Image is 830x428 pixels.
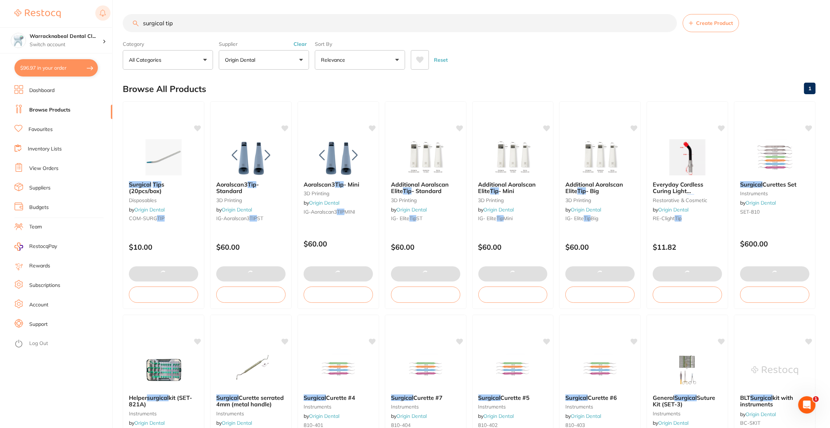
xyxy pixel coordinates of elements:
small: 3D Printing [478,197,548,203]
span: Additional Aoralscan Elite [565,181,623,195]
span: Curette #6 [588,394,617,401]
img: General Surgical Suture Kit (SET-3) [664,353,711,389]
button: Reset [432,50,450,70]
img: Surgical Curette #6 [577,353,623,389]
small: instruments [391,404,460,410]
img: Helper surgical kit (SET-821A) [140,353,187,389]
a: Origin Dental [658,420,688,426]
span: by [304,413,339,419]
button: All Categories [123,50,213,70]
span: Big [591,215,598,222]
img: Additional Aoralscan Elite Tip - Big [577,139,623,175]
a: Origin Dental [571,413,601,419]
a: Origin Dental [746,200,776,206]
span: Additional Aoralscan Elite [391,181,449,195]
b: Surgical Curette #7 [391,394,460,401]
small: 3D Printing [304,191,373,196]
span: IG- Elite [565,215,584,222]
span: IG-Aoralscan3 [216,215,249,222]
span: RE-Clight [653,215,675,222]
b: Surgical Curettes Set [740,181,809,188]
span: by [653,420,688,426]
span: by [216,420,252,426]
a: Origin Dental [396,413,427,419]
span: IG- Elite [391,215,409,222]
span: Create Product [696,20,733,26]
p: Origin Dental [225,56,258,64]
em: tip [687,194,694,201]
a: Origin Dental [396,206,427,213]
b: Additional Aoralscan Elite Tip - Big [565,181,635,195]
img: Everyday Cordless Curing Light replacement tip [664,139,711,175]
small: instruments [478,404,548,410]
a: Origin Dental [571,206,601,213]
b: Additional Aoralscan Elite Tip - Mini [478,181,548,195]
b: Aoralscan3 Tip - Mini [304,181,373,188]
img: Additional Aoralscan Elite Tip - Standard [402,139,449,175]
em: Tip [403,187,412,195]
span: by [478,206,514,213]
span: Additional Aoralscan Elite [478,181,536,195]
small: 3D Printing [216,197,286,203]
h4: Warracknabeal Dental Clinic [30,33,103,40]
img: Restocq Logo [14,9,61,18]
b: Surgical Curette #4 [304,394,373,401]
span: by [391,413,427,419]
p: Switch account [30,41,103,48]
p: $60.00 [304,240,373,248]
span: - Mini [344,181,359,188]
small: instruments [565,404,635,410]
small: instruments [304,404,373,410]
a: Origin Dental [134,420,165,426]
span: by [304,200,339,206]
small: 3D Printing [391,197,460,203]
em: Surgical [674,394,697,401]
span: BC-SKIT [740,420,760,426]
label: Sort By [315,41,405,47]
a: View Orders [29,165,58,172]
em: Surgical [304,394,326,401]
p: $60.00 [216,243,286,251]
a: Team [29,223,42,231]
img: Warracknabeal Dental Clinic [11,33,26,48]
img: Aoralscan3 Tip - Mini [315,139,362,175]
img: Surgical Curette #4 [315,353,362,389]
em: surgical [147,394,169,401]
b: Helper surgical kit (SET-821A) [129,394,198,408]
a: Browse Products [29,106,70,114]
span: Curettes Set [762,181,796,188]
span: Helper [129,394,147,401]
span: Aoralscan3 [216,181,248,188]
p: $60.00 [478,243,548,251]
button: Create Product [683,14,739,32]
em: Surgical [216,394,239,401]
img: Surgical Curette #7 [402,353,449,389]
button: $96.97 in your order [14,59,98,77]
span: Curette #5 [501,394,530,401]
img: Surgical Tips (20pcs/box) [140,139,187,175]
span: IG-Aoralscan3 [304,209,337,215]
img: RestocqPay [14,243,23,251]
em: Tip [577,187,586,195]
img: Surgical Curettes Set [751,139,798,175]
img: BLT Surgical kit with instruments [751,353,798,389]
em: Tip [335,181,344,188]
a: Origin Dental [222,420,252,426]
b: Additional Aoralscan Elite Tip - Standard [391,181,460,195]
small: instruments [216,411,286,416]
span: Aoralscan3 [304,181,335,188]
span: COM-SURG [129,215,157,222]
b: General Surgical Suture Kit (SET-3) [653,394,722,408]
span: MINI [344,209,355,215]
a: Origin Dental [746,411,776,418]
a: Suppliers [29,184,51,192]
a: Rewards [29,262,50,270]
b: Everyday Cordless Curing Light replacement tip [653,181,722,195]
span: kit (SET-821A) [129,394,192,408]
em: Tip [584,215,591,222]
b: Aoralscan3 Tip - Standard [216,181,286,195]
small: restorative & cosmetic [653,197,722,203]
a: Subscriptions [29,282,60,289]
em: Tip [248,181,256,188]
a: 1 [804,81,816,96]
